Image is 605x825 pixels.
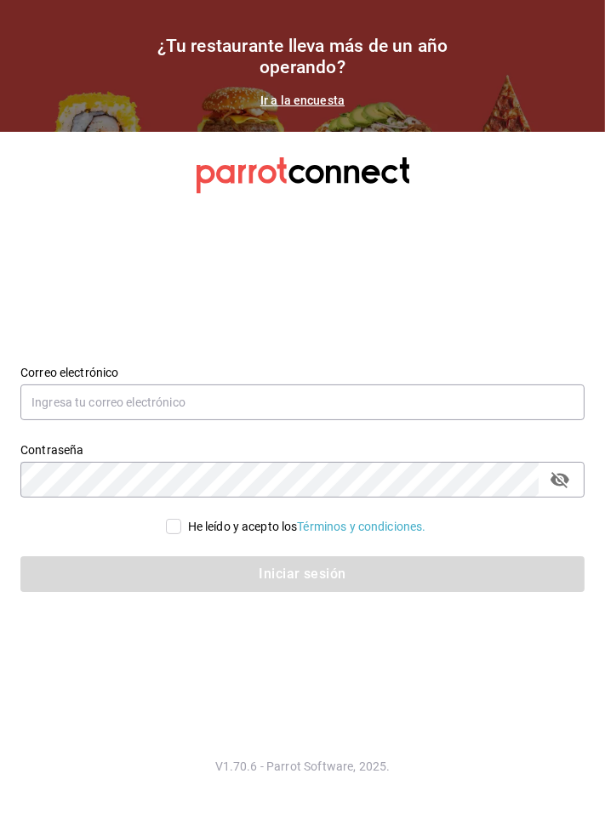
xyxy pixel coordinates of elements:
[545,465,574,494] button: passwordField
[133,36,473,78] h1: ¿Tu restaurante lleva más de un año operando?
[20,444,585,456] label: Contraseña
[20,367,585,378] label: Correo electrónico
[260,94,345,107] a: Ir a la encuesta
[20,384,585,420] input: Ingresa tu correo electrónico
[188,518,426,536] div: He leído y acepto los
[20,758,585,775] p: V1.70.6 - Parrot Software, 2025.
[297,520,425,533] a: Términos y condiciones.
